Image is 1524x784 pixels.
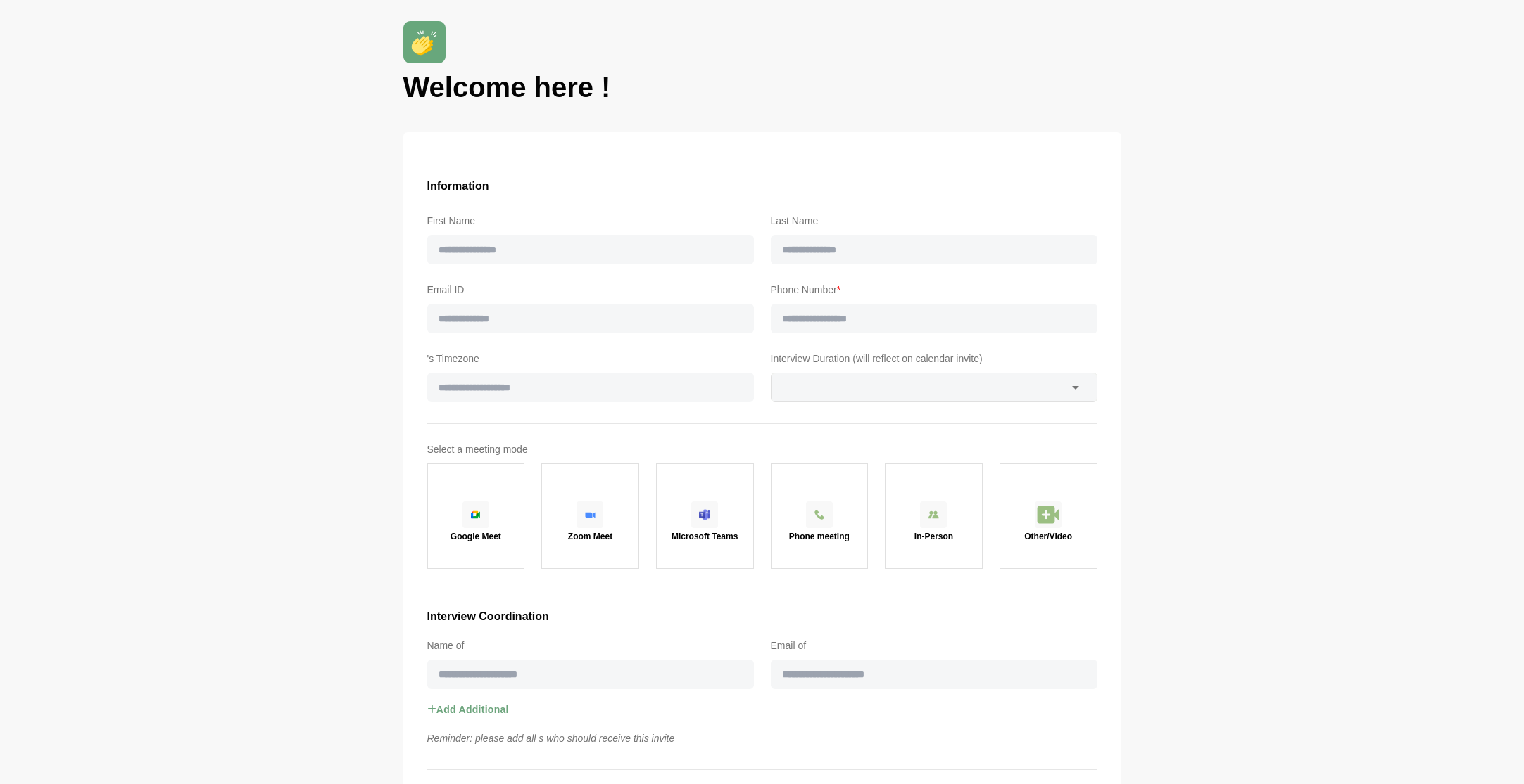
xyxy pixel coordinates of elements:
p: In-Person [914,532,953,541]
h3: Information [427,177,1097,195]
label: Name of [427,637,754,654]
label: First Name [427,212,754,229]
p: Other/Video [1024,532,1072,541]
label: 's Timezone [427,350,754,367]
h3: Interview Coordination [427,608,1097,626]
label: Interview Duration (will reflect on calendar invite) [771,350,1097,367]
label: Select a meeting mode [427,441,1097,458]
label: Last Name [771,212,1097,229]
p: Google Meet [451,532,501,541]
h1: Welcome here ! [403,69,1121,105]
button: Add Additional [427,689,509,730]
p: Reminder: please add all s who should receive this invite [419,730,1106,747]
label: Email of [771,637,1097,654]
label: Phone Number [771,281,1097,298]
p: Microsoft Teams [672,532,738,541]
p: Phone meeting [789,532,850,541]
p: Zoom Meet [568,532,612,541]
label: Email ID [427,281,754,298]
